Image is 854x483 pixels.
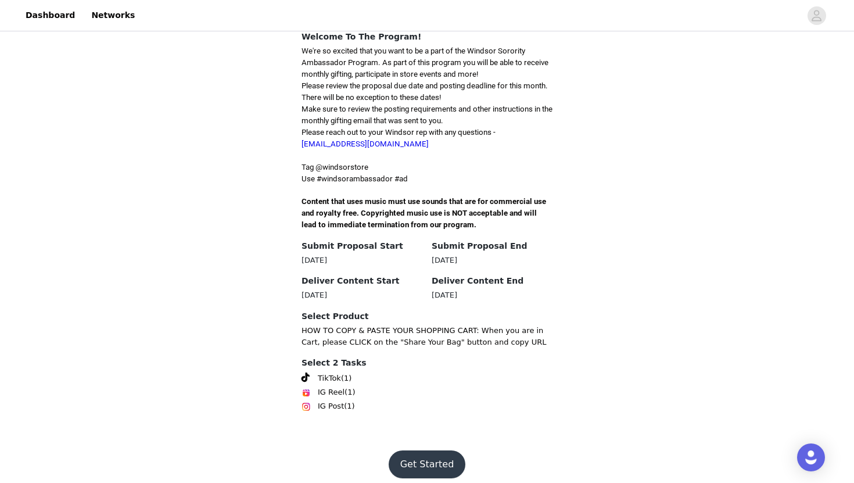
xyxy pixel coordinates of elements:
[302,310,552,323] h4: Select Product
[302,402,311,412] img: Instagram Icon
[389,450,466,478] button: Get Started
[84,2,142,28] a: Networks
[341,373,351,384] span: (1)
[19,2,82,28] a: Dashboard
[302,357,552,369] h4: Select 2 Tasks
[302,325,552,348] p: HOW TO COPY & PASTE YOUR SHOPPING CART: When you are in Cart, please CLICK on the "Share Your Bag...
[811,6,822,25] div: avatar
[302,275,422,287] h4: Deliver Content Start
[302,388,311,398] img: Instagram Reels Icon
[302,174,408,183] span: Use #windsorambassador #ad
[432,289,552,301] div: [DATE]
[432,255,552,266] div: [DATE]
[302,31,552,43] h4: Welcome To The Program!
[302,240,422,252] h4: Submit Proposal Start
[302,197,548,229] span: Content that uses music must use sounds that are for commercial use and royalty free. Copyrighted...
[318,373,341,384] span: TikTok
[302,105,552,125] span: Make sure to review the posting requirements and other instructions in the monthly gifting email ...
[797,443,825,471] div: Open Intercom Messenger
[302,163,368,171] span: Tag @windsorstore
[302,81,548,102] span: Please review the proposal due date and posting deadline for this month. There will be no excepti...
[318,400,344,412] span: IG Post
[302,128,496,148] span: Please reach out to your Windsor rep with any questions -
[344,400,354,412] span: (1)
[302,289,422,301] div: [DATE]
[302,255,422,266] div: [DATE]
[302,46,548,78] span: We're so excited that you want to be a part of the Windsor Sorority Ambassador Program. As part o...
[432,275,552,287] h4: Deliver Content End
[302,139,429,148] a: [EMAIL_ADDRESS][DOMAIN_NAME]
[318,387,345,398] span: IG Reel
[432,240,552,252] h4: Submit Proposal End
[345,387,355,398] span: (1)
